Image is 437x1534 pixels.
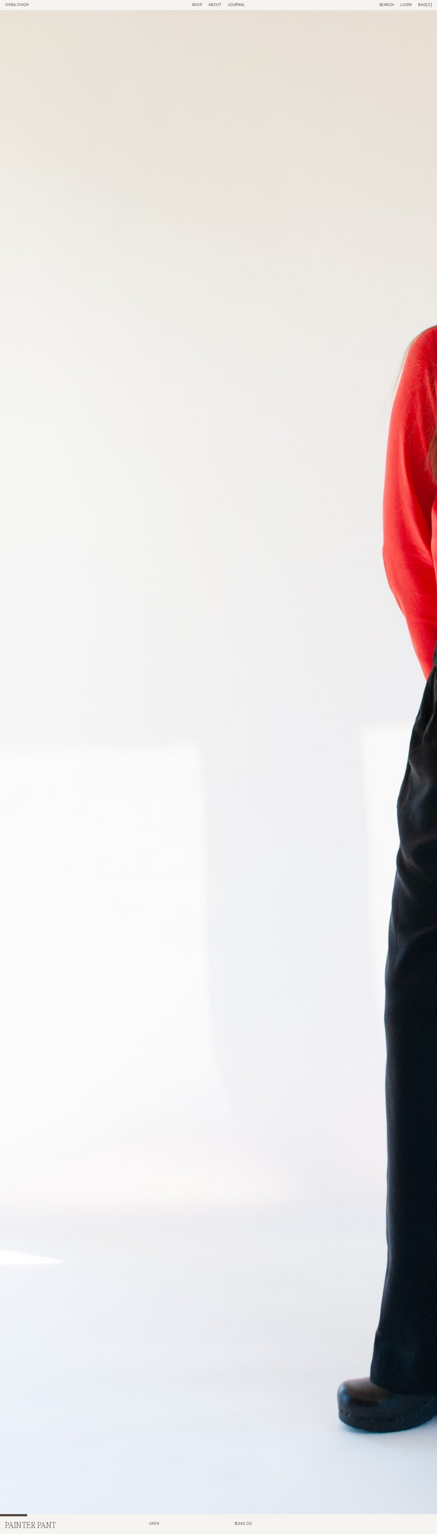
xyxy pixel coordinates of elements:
a: Login [400,3,412,7]
a: Home [5,3,29,7]
span: $340.00 [235,1522,252,1526]
a: Shop [192,3,202,7]
a: Journal [228,3,245,7]
a: Search [379,3,394,7]
h2: Painter Pant [5,1521,108,1531]
span: Bag [418,3,426,7]
span: [0] [426,3,432,7]
summary: About [208,3,221,8]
